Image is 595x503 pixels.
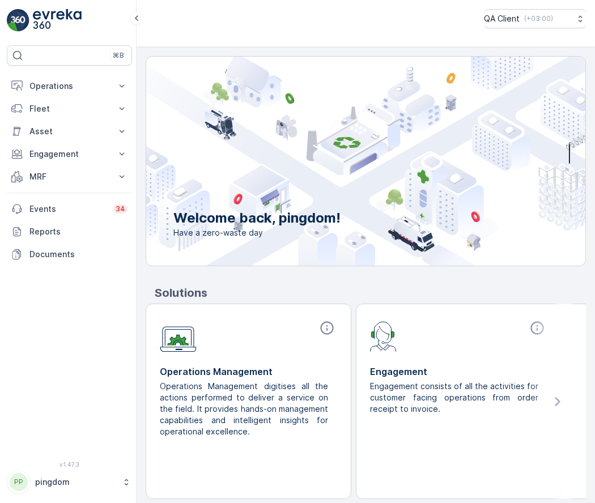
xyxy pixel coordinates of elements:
[370,320,397,352] img: module-icon
[484,9,586,28] button: QA Client(+03:00)
[116,204,125,214] p: 34
[173,209,341,227] p: Welcome back, pingdom!
[95,57,585,266] img: city illustration
[29,226,127,237] p: Reports
[7,9,29,32] img: logo
[33,9,82,32] img: logo_light-DOdMpM7g.png
[7,165,132,188] button: MRF
[160,381,328,437] p: Operations Management digitises all the actions performed to deliver a service on the field. It p...
[524,14,553,23] p: ( +03:00 )
[29,126,109,137] p: Asset
[7,220,132,243] a: Reports
[10,473,28,491] div: PP
[370,365,547,378] p: Engagement
[29,249,127,260] p: Documents
[7,470,132,494] button: PPpingdom
[7,97,132,120] button: Fleet
[155,284,586,301] p: Solutions
[7,75,132,97] button: Operations
[7,243,132,266] a: Documents
[29,203,107,215] p: Events
[7,143,132,165] button: Engagement
[29,103,109,114] p: Fleet
[484,13,520,24] p: QA Client
[29,148,109,160] p: Engagement
[173,227,341,238] span: Have a zero-waste day
[7,120,132,143] button: Asset
[160,365,337,378] p: Operations Management
[35,476,116,488] p: pingdom
[370,381,538,415] p: Engagement consists of all the activities for customer facing operations from order receipt to in...
[7,461,132,468] span: v 1.47.3
[113,51,124,60] p: ⌘B
[29,171,109,182] p: MRF
[7,198,132,220] a: Events34
[29,80,109,92] p: Operations
[160,320,197,352] img: module-icon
